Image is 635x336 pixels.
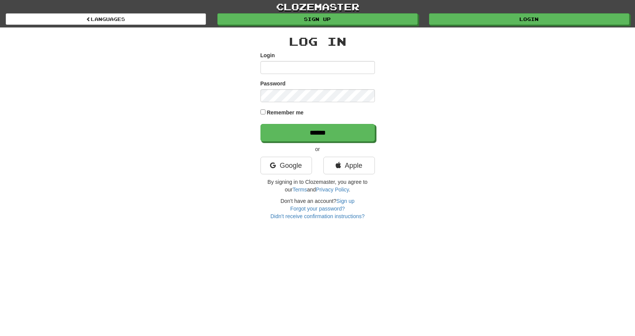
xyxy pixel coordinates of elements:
a: Languages [6,13,206,25]
div: Don't have an account? [260,197,375,220]
a: Sign up [217,13,418,25]
p: By signing in to Clozemaster, you agree to our and . [260,178,375,193]
h2: Log In [260,35,375,48]
a: Terms [293,186,307,193]
a: Login [429,13,629,25]
label: Password [260,80,286,87]
a: Apple [323,157,375,174]
label: Remember me [267,109,304,116]
a: Privacy Policy [316,186,349,193]
a: Google [260,157,312,174]
label: Login [260,51,275,59]
a: Forgot your password? [290,206,345,212]
a: Didn't receive confirmation instructions? [270,213,365,219]
p: or [260,145,375,153]
a: Sign up [336,198,354,204]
